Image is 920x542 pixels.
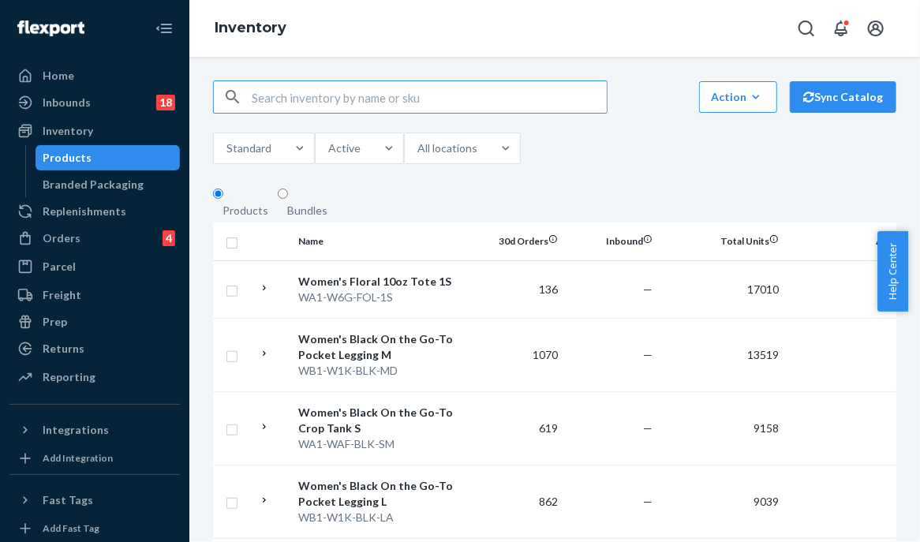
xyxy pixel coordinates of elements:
[43,95,91,110] div: Inbounds
[43,204,126,219] div: Replenishments
[43,341,84,357] div: Returns
[9,118,180,144] a: Inventory
[564,222,659,260] th: Inbound
[9,449,180,468] a: Add Integration
[9,199,180,224] a: Replenishments
[36,172,181,197] a: Branded Packaging
[469,222,564,260] th: 30d Orders
[643,495,653,508] span: —
[43,230,80,246] div: Orders
[252,81,607,113] input: Search inventory by name or sku
[9,488,180,513] button: Fast Tags
[643,421,653,435] span: —
[754,495,779,508] span: 9039
[9,336,180,361] a: Returns
[469,260,564,318] td: 136
[43,68,74,84] div: Home
[9,417,180,443] button: Integrations
[9,254,180,279] a: Parcel
[328,140,361,156] div: Active
[43,287,81,303] div: Freight
[298,510,463,525] div: WB1-W1K-BLK-LA
[148,13,180,44] button: Close Navigation
[226,140,271,156] div: Standard
[469,465,564,538] td: 862
[163,230,175,246] div: 4
[747,282,779,296] span: 17010
[43,521,99,535] div: Add Fast Tag
[43,259,76,275] div: Parcel
[643,282,653,296] span: —
[747,348,779,361] span: 13519
[9,63,180,88] a: Home
[43,451,113,465] div: Add Integration
[298,405,463,436] div: Women's Black On the Go-To Crop Tank S
[43,422,109,438] div: Integrations
[202,6,299,51] ol: breadcrumbs
[43,177,144,193] div: Branded Packaging
[417,140,477,156] div: All locations
[292,222,469,260] th: Name
[298,363,463,379] div: WB1-W1K-BLK-MD
[9,519,180,538] a: Add Fast Tag
[711,89,765,105] div: Action
[298,331,463,363] div: Women's Black On the Go-To Pocket Legging M
[477,140,479,156] input: All locations
[643,348,653,361] span: —
[43,123,93,139] div: Inventory
[287,203,327,219] div: Bundles
[43,150,92,166] div: Products
[298,274,463,290] div: Women's Floral 10oz Tote 1S
[825,13,857,44] button: Open notifications
[43,369,95,385] div: Reporting
[43,492,93,508] div: Fast Tags
[298,436,463,452] div: WA1-WAF-BLK-SM
[699,81,777,113] button: Action
[271,140,273,156] input: Standard
[361,140,362,156] input: Active
[469,391,564,465] td: 619
[9,364,180,390] a: Reporting
[9,282,180,308] a: Freight
[754,421,779,435] span: 9158
[223,203,268,219] div: Products
[213,189,223,199] input: Products
[469,318,564,391] td: 1070
[9,309,180,335] a: Prep
[877,231,908,312] button: Help Center
[17,21,84,36] img: Flexport logo
[659,222,785,260] th: Total Units
[298,478,463,510] div: Women's Black On the Go-To Pocket Legging L
[156,95,175,110] div: 18
[36,145,181,170] a: Products
[9,226,180,251] a: Orders4
[278,189,288,199] input: Bundles
[9,90,180,115] a: Inbounds18
[790,81,896,113] button: Sync Catalog
[43,314,67,330] div: Prep
[215,19,286,36] a: Inventory
[298,290,463,305] div: WA1-W6G-FOL-1S
[791,13,822,44] button: Open Search Box
[860,13,892,44] button: Open account menu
